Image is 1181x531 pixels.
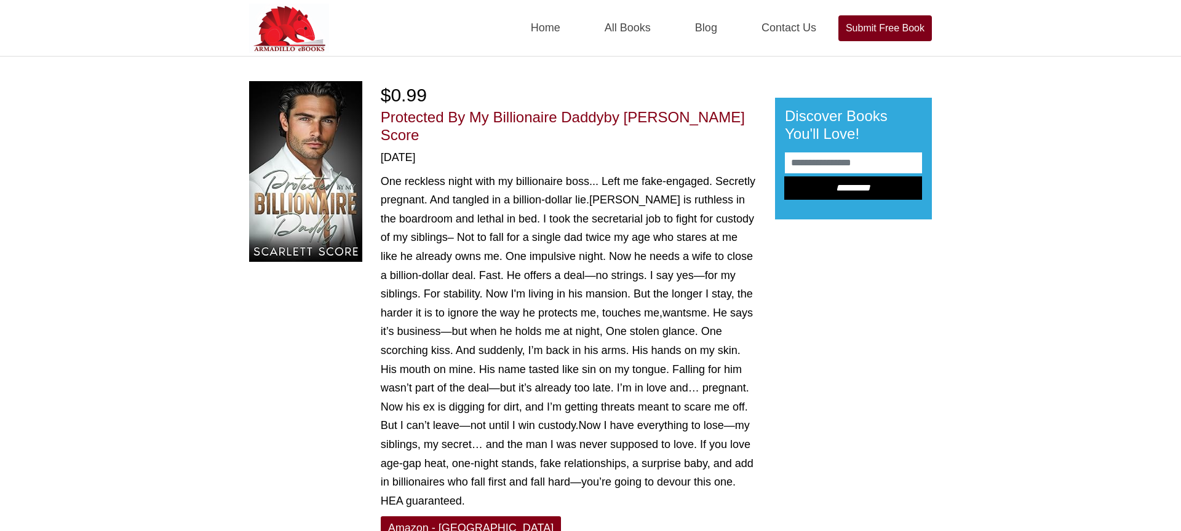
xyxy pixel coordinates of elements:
span: If you love age-gap heat, one-night stands, fake relationships, a surprise baby, and add in billi... [381,438,754,507]
img: Protected By My Billionaire Daddy [249,81,362,262]
span: by [PERSON_NAME] Score [381,109,745,143]
span: wants [662,307,691,319]
span: Now I have everything to lose—my siblings, my secret… and the man I was never supposed to love. [381,419,750,450]
img: Armadilloebooks [249,4,329,53]
span: One reckless night with my billionaire boss... Left me fake-engaged. Secretly pregnant. And tangl... [381,175,755,206]
a: Protected By My Billionaire Daddy [381,109,604,125]
div: [PERSON_NAME] is ruthless in the boardroom and lethal in bed. I took the secretarial job to fight... [381,172,757,511]
a: Submit Free Book [838,15,932,41]
div: [DATE] [381,149,757,166]
h3: Discover Books You'll Love! [785,108,922,143]
span: $0.99 [381,85,427,105]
